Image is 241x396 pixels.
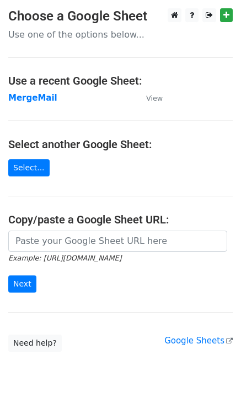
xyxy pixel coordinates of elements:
p: Use one of the options below... [8,29,233,40]
a: MergeMail [8,93,57,103]
small: View [146,94,163,102]
input: Paste your Google Sheet URL here [8,231,227,252]
h3: Choose a Google Sheet [8,8,233,24]
a: Google Sheets [164,336,233,346]
h4: Copy/paste a Google Sheet URL: [8,213,233,226]
a: View [135,93,163,103]
h4: Select another Google Sheet: [8,138,233,151]
a: Select... [8,159,50,176]
a: Need help? [8,335,62,352]
small: Example: [URL][DOMAIN_NAME] [8,254,121,262]
h4: Use a recent Google Sheet: [8,74,233,87]
input: Next [8,275,36,293]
